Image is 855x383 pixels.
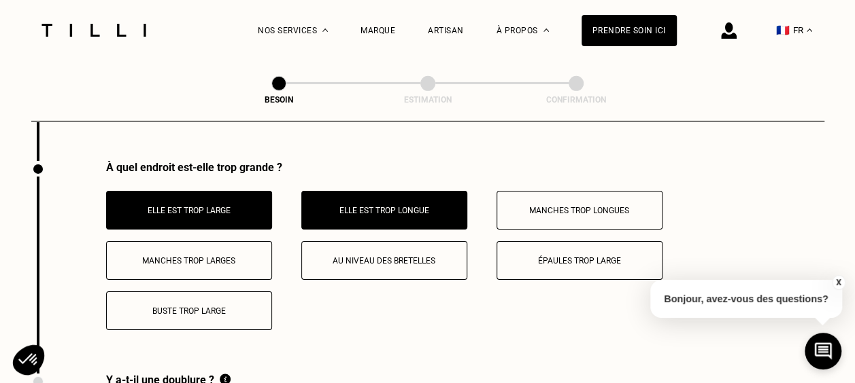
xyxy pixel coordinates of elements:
[504,206,655,215] p: Manches trop longues
[106,161,824,174] div: À quel endroit est-elle trop grande ?
[776,24,790,37] span: 🇫🇷
[114,306,265,316] p: Buste trop large
[301,191,467,230] button: Elle est trop longue
[428,26,464,35] a: Artisan
[106,291,272,330] button: Buste trop large
[106,191,272,230] button: Elle est trop large
[650,280,842,318] p: Bonjour, avez-vous des questions?
[309,256,460,266] p: Au niveau des bretelles
[543,29,549,32] img: Menu déroulant à propos
[301,241,467,280] button: Au niveau des bretelles
[309,206,460,215] p: Elle est trop longue
[508,95,644,105] div: Confirmation
[721,22,737,39] img: icône connexion
[504,256,655,266] p: Épaules trop large
[807,29,812,32] img: menu déroulant
[211,95,347,105] div: Besoin
[106,241,272,280] button: Manches trop larges
[361,26,395,35] a: Marque
[37,24,151,37] img: Logo du service de couturière Tilli
[114,206,265,215] p: Elle est trop large
[322,29,328,32] img: Menu déroulant
[497,191,663,230] button: Manches trop longues
[582,15,677,46] a: Prendre soin ici
[114,256,265,266] p: Manches trop larges
[360,95,496,105] div: Estimation
[831,275,845,290] button: X
[497,241,663,280] button: Épaules trop large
